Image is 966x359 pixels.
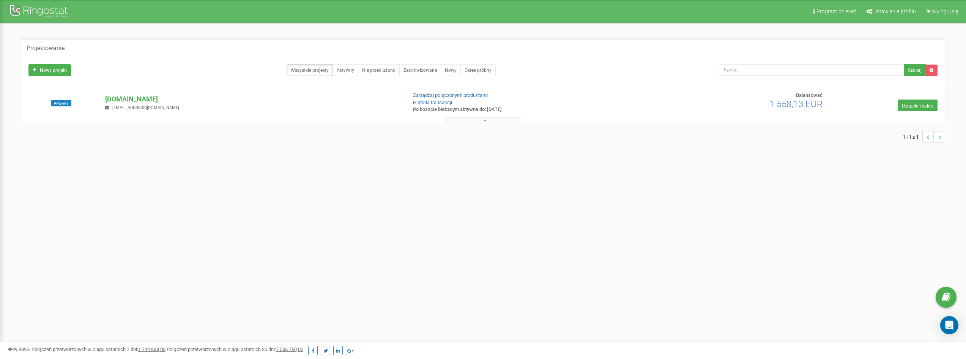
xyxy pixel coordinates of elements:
font: Ustawienia profilu [873,8,916,14]
font: Połączeń przetworzonych w ciągu ostatnich 30 dni: [167,346,276,352]
a: Aktywny [333,64,358,76]
font: 1 558,13 EUR [769,99,823,109]
font: Aktywny [337,68,354,73]
font: 1 744 838,00 [138,346,165,352]
a: Nowy projekt [28,64,71,76]
font: [EMAIL_ADDRESS][DOMAIN_NAME] [112,105,179,110]
a: Nie przedłużono [358,64,400,76]
a: Uzupełnij saldo [898,100,938,111]
font: Zarchiwizowane [403,68,437,73]
a: Zarządzaj połączonymi produktami [413,92,488,98]
a: Historia transakcji [413,100,452,105]
font: Po koszcie bieżącym aktywne do: [DATE] [413,106,502,112]
font: 99,989% [12,346,30,352]
input: Szukaj [719,64,904,76]
font: 7 556 750,00 [276,346,303,352]
a: Okres próbny [460,64,496,76]
font: Szukaj [908,68,922,73]
font: Okres próbny [465,68,492,73]
a: Wszystkie projekty [287,64,333,76]
font: Program poleceń [816,8,857,14]
a: Nowy [441,64,461,76]
font: Wyloguj się [932,8,958,14]
font: Nowy [445,68,457,73]
font: Projektowanie [27,44,65,52]
font: Aktywny [54,101,68,105]
font: Nie przedłużono [362,68,396,73]
font: [DOMAIN_NAME] [105,95,158,103]
nav: ... [903,123,945,150]
a: Zarchiwizowane [399,64,441,76]
font: Uzupełnij saldo [902,103,933,108]
font: 1 - 1 z 1 [903,133,919,140]
button: Szukaj [904,64,926,76]
font: Nowy projekt [40,68,67,73]
font: Wszystkie projekty [291,68,329,73]
div: Open Intercom Messenger [940,316,958,334]
font: Połączeń przetworzonych w ciągu ostatnich 7 dni: [32,346,138,352]
font: Balansować [796,92,823,98]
